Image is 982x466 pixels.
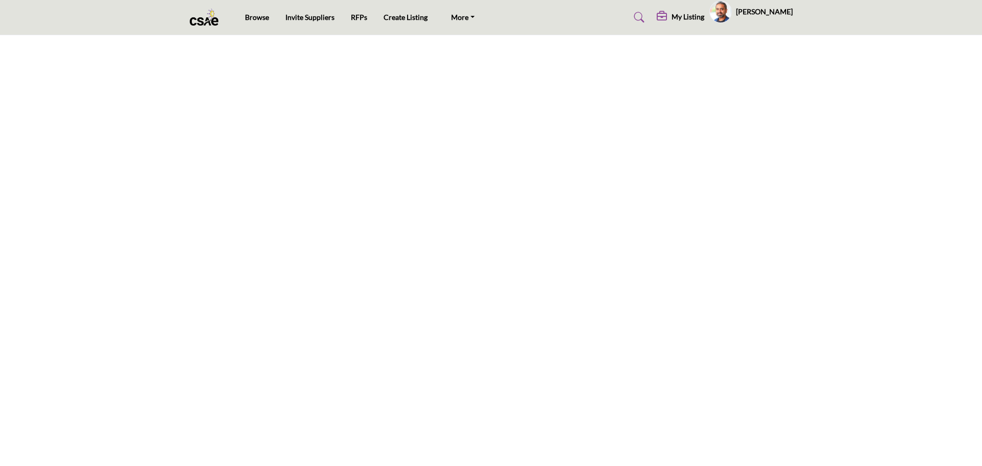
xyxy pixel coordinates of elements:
img: site Logo [190,9,224,26]
a: RFPs [351,13,367,21]
a: Search [624,9,651,26]
a: Invite Suppliers [285,13,334,21]
a: Create Listing [384,13,428,21]
button: Show hide supplier dropdown [709,1,732,23]
h5: My Listing [672,12,704,21]
h5: [PERSON_NAME] [736,7,793,17]
div: My Listing [657,11,704,24]
a: More [444,10,482,25]
a: Browse [245,13,269,21]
